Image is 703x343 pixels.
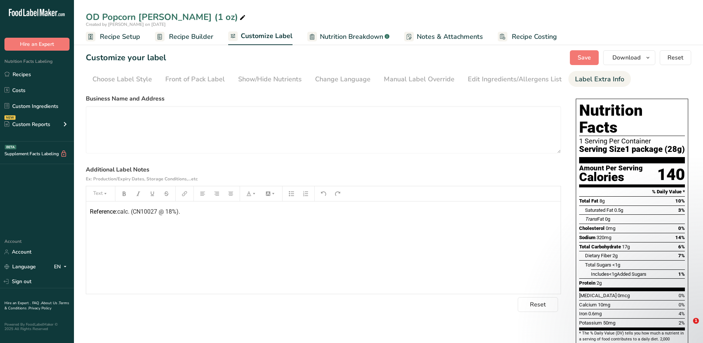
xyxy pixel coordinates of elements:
span: Recipe Costing [512,32,557,42]
div: Custom Reports [4,120,50,128]
span: Notes & Attachments [417,32,483,42]
a: Customize Label [228,28,293,45]
span: Customize Label [241,31,293,41]
span: 7% [678,253,685,258]
span: Saturated Fat [585,207,613,213]
section: % Daily Value * [579,187,685,196]
button: Save [570,50,599,65]
span: Created by [PERSON_NAME] on [DATE] [86,21,166,27]
div: BETA [5,145,16,149]
a: Recipe Builder [155,28,213,45]
div: OD Popcorn [PERSON_NAME] (1 oz) [86,10,247,24]
div: EN [54,262,70,271]
div: Front of Pack Label [165,74,225,84]
h1: Customize your label [86,52,166,64]
a: Notes & Attachments [404,28,483,45]
a: Nutrition Breakdown [307,28,389,45]
span: Recipe Setup [100,32,140,42]
span: 2g [612,253,618,258]
span: 0mg [606,225,615,231]
span: 0g [605,216,610,222]
a: Privacy Policy [28,306,51,311]
button: Reset [660,50,691,65]
span: 3% [678,207,685,213]
span: Reference: [90,208,117,215]
button: Reset [518,297,558,312]
span: 320mg [596,235,611,240]
span: Save [578,53,591,62]
span: Download [612,53,641,62]
span: Reset [530,300,546,309]
span: 14% [675,235,685,240]
div: Amount Per Serving [579,165,643,172]
button: Hire an Expert [4,38,70,51]
span: Recipe Builder [169,32,213,42]
div: Manual Label Override [384,74,454,84]
button: Download [603,50,655,65]
a: Language [4,260,36,273]
button: Text [89,188,112,200]
h1: Nutrition Facts [579,102,685,136]
div: 1 Serving Per Container [579,137,685,145]
div: Change Language [315,74,371,84]
a: Terms & Conditions . [4,300,69,311]
span: Nutrition Breakdown [320,32,383,42]
div: Choose Label Style [92,74,152,84]
span: <1g [612,262,620,268]
a: FAQ . [32,300,41,306]
span: Total Fat [579,198,598,204]
i: Trans [585,216,597,222]
span: 17g [622,244,630,249]
span: Serving Size [579,145,625,154]
span: Total Sugars [585,262,611,268]
iframe: Intercom live chat [678,318,696,336]
label: Additional Label Notes [86,165,561,183]
span: 10% [675,198,685,204]
span: 0.5g [614,207,623,213]
div: 140 [657,165,685,184]
label: Business Name and Address [86,94,561,103]
div: NEW [4,115,16,120]
a: Hire an Expert . [4,300,31,306]
span: 1 package (28g) [625,145,685,154]
span: Fat [585,216,604,222]
a: Recipe Costing [498,28,557,45]
span: Cholesterol [579,225,605,231]
span: 8g [599,198,605,204]
span: Dietary Fiber [585,253,611,258]
a: About Us . [41,300,59,306]
span: Ex: Production/Expiry Dates, Storage Conditions,...etc [86,176,198,182]
span: Sodium [579,235,595,240]
div: Label Extra Info [575,74,624,84]
span: Total Carbohydrate [579,244,621,249]
span: 1 [693,318,699,324]
div: Calories [579,172,643,183]
div: Powered By FoodLabelMaker © 2025 All Rights Reserved [4,322,70,331]
span: 0% [678,225,685,231]
span: calc. (CN10027 @ 18%). [117,208,180,215]
span: Reset [667,53,683,62]
div: Show/Hide Nutrients [238,74,302,84]
div: Edit Ingredients/Allergens List [468,74,562,84]
span: 6% [678,244,685,249]
a: Recipe Setup [86,28,140,45]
